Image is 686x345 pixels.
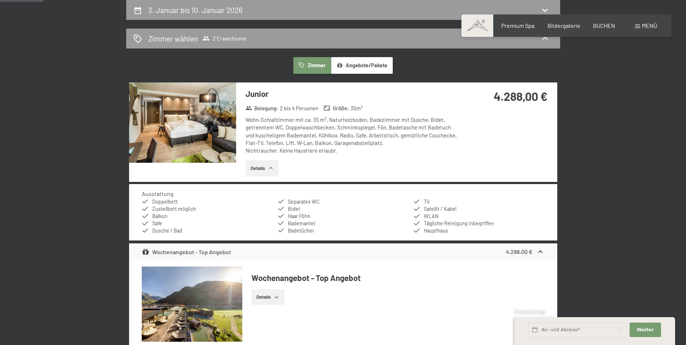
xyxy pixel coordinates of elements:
[129,243,557,261] div: Wochenangebot - Top Angebot4.288,00 €
[142,190,174,197] h4: Ausstattung
[331,57,393,74] button: Angebote/Pakete
[129,82,236,163] img: mss_renderimg.php
[424,220,494,226] span: Tägliche Reinigung inbegriffen
[246,116,461,154] div: Wohn-Schlafzimmer mit ca. 35 m², Naturholzboden, Badezimmer mit Dusche, Bidet, getrenntem WC, Dop...
[142,267,242,342] img: mss_renderimg.php
[288,199,320,205] span: Separates WC
[288,206,300,212] span: Bidet
[288,220,315,226] span: Bademantel
[246,160,278,176] button: Details
[288,227,314,234] span: Badetücher
[494,89,547,103] strong: 4.288,00 €
[593,22,615,29] a: BUCHEN
[152,220,162,226] span: Safe
[642,22,657,29] span: Menü
[501,22,534,29] a: Premium Spa
[251,272,544,284] h4: Wochenangebot - Top Angebot
[424,213,439,219] span: WLAN
[152,227,182,234] span: Dusche / Bad
[203,35,246,42] span: 2 Erwachsene
[637,327,654,333] span: Weiter
[148,33,198,44] h2: Zimmer wählen
[288,213,310,219] span: Haar Föhn
[246,88,461,99] h3: Junior
[506,248,532,255] strong: 4.288,00 €
[293,57,331,74] button: Zimmer
[424,227,448,234] span: Haupthaus
[152,199,178,205] span: Doppelbett
[514,309,546,315] span: Schnellanfrage
[280,105,318,112] span: 2 bis 4 Personen
[547,22,580,29] a: Bildergalerie
[246,105,278,112] strong: Belegung :
[630,323,661,337] button: Weiter
[424,199,430,205] span: TV
[152,206,196,212] span: Zustellbett möglich
[148,5,243,14] h2: 3. Januar bis 10. Januar 2026
[142,248,231,256] div: Wochenangebot - Top Angebot
[251,289,284,305] button: Details
[350,105,363,112] span: 35 m²
[424,206,456,212] span: Satellit / Kabel
[152,213,167,219] span: Balkon
[324,105,349,112] strong: Größe :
